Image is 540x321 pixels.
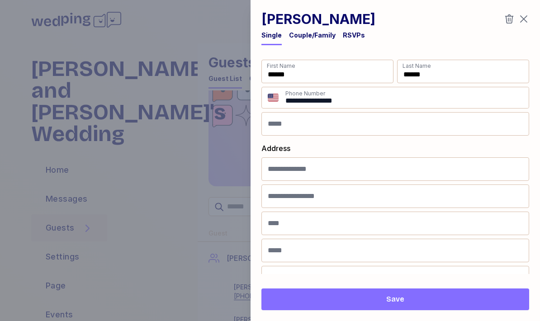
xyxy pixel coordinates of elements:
input: Apt, Floor, Suite [261,184,529,208]
input: Email [261,112,529,136]
div: Couple/Family [289,31,336,40]
input: City [261,212,529,235]
span: Save [386,294,404,305]
button: Save [261,288,529,310]
input: Last Name [397,60,529,83]
input: State [261,239,529,262]
h1: [PERSON_NAME] [261,11,375,27]
div: RSVPs [343,31,365,40]
div: Address [261,143,529,154]
input: Street address [261,157,529,181]
input: Country [261,266,529,289]
input: First Name [261,60,393,83]
div: Single [261,31,282,40]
